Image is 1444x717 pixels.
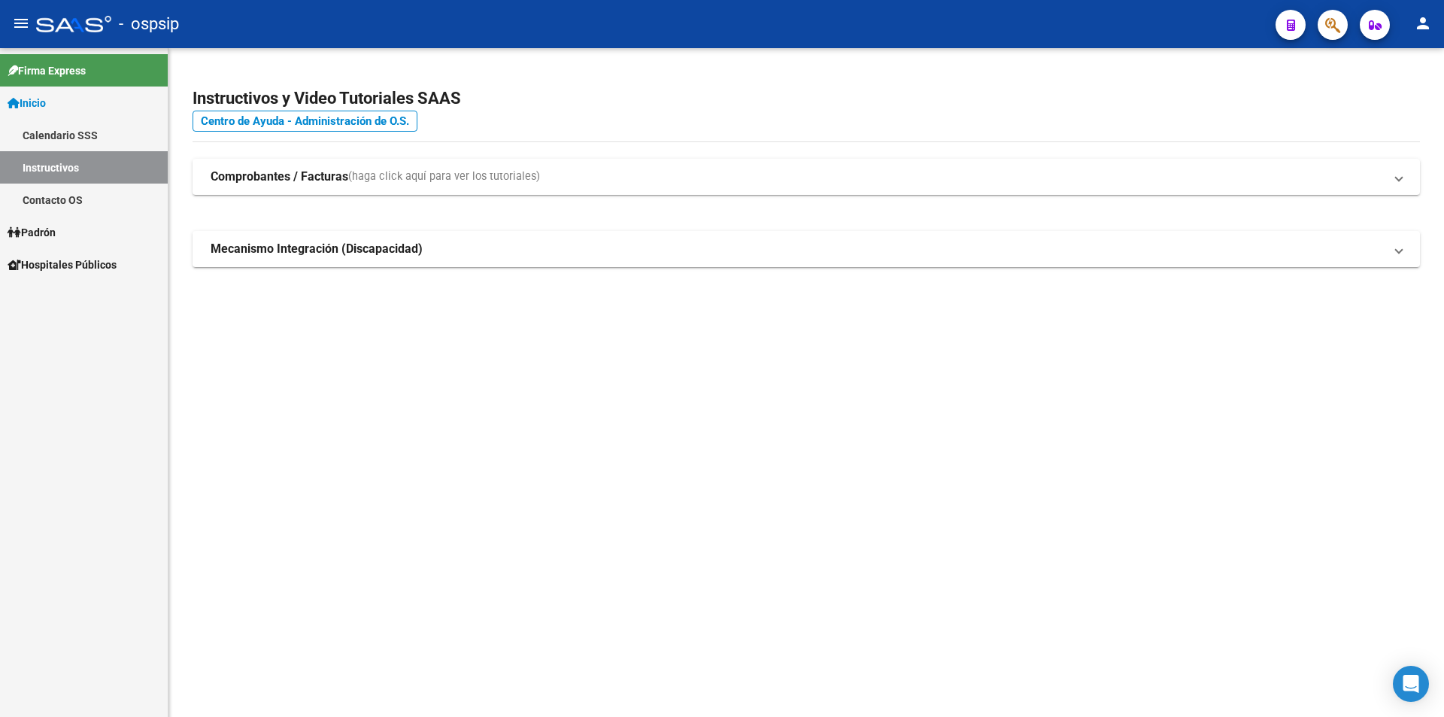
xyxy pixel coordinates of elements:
[193,231,1420,267] mat-expansion-panel-header: Mecanismo Integración (Discapacidad)
[348,169,540,185] span: (haga click aquí para ver los tutoriales)
[193,111,417,132] a: Centro de Ayuda - Administración de O.S.
[1414,14,1432,32] mat-icon: person
[193,159,1420,195] mat-expansion-panel-header: Comprobantes / Facturas(haga click aquí para ver los tutoriales)
[8,224,56,241] span: Padrón
[211,241,423,257] strong: Mecanismo Integración (Discapacidad)
[8,95,46,111] span: Inicio
[193,84,1420,113] h2: Instructivos y Video Tutoriales SAAS
[211,169,348,185] strong: Comprobantes / Facturas
[119,8,179,41] span: - ospsip
[12,14,30,32] mat-icon: menu
[8,62,86,79] span: Firma Express
[8,257,117,273] span: Hospitales Públicos
[1393,666,1429,702] div: Open Intercom Messenger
